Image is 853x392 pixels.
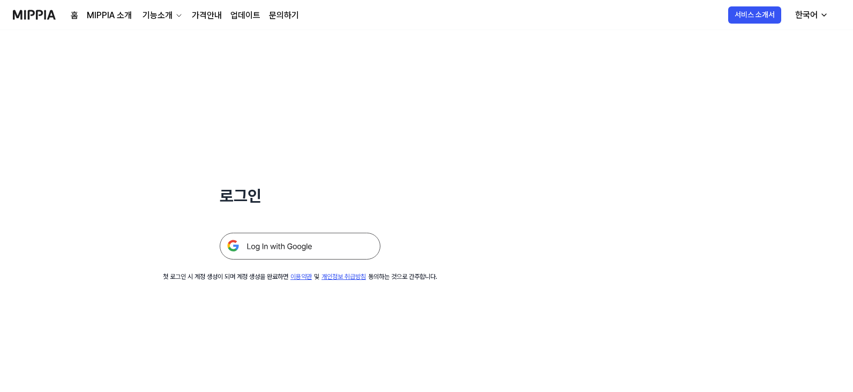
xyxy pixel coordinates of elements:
[793,9,820,21] div: 한국어
[220,233,380,260] img: 구글 로그인 버튼
[71,9,78,22] a: 홈
[230,9,260,22] a: 업데이트
[787,4,835,26] button: 한국어
[269,9,299,22] a: 문의하기
[87,9,132,22] a: MIPPIA 소개
[192,9,222,22] a: 가격안내
[140,9,175,22] div: 기능소개
[220,184,380,207] h1: 로그인
[290,273,312,280] a: 이용약관
[728,6,781,24] button: 서비스 소개서
[140,9,183,22] button: 기능소개
[321,273,366,280] a: 개인정보 취급방침
[163,272,437,282] div: 첫 로그인 시 계정 생성이 되며 계정 생성을 완료하면 및 동의하는 것으로 간주합니다.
